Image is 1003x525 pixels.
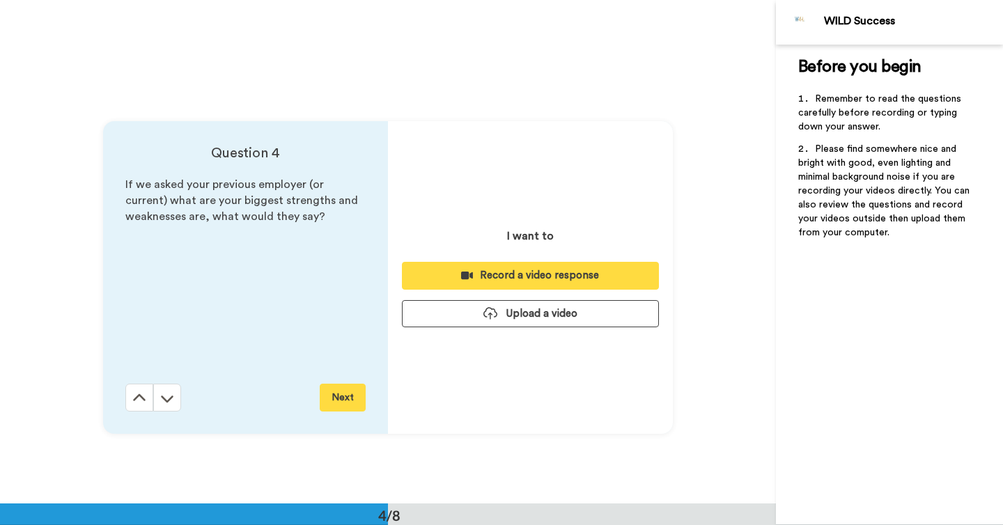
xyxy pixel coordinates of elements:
span: Before you begin [798,58,922,75]
div: Record a video response [413,268,648,283]
button: Upload a video [402,300,659,327]
button: Record a video response [402,262,659,289]
img: Profile Image [784,6,817,39]
button: Next [320,384,366,412]
div: WILD Success [824,15,1002,28]
h4: Question 4 [125,143,366,163]
span: If we asked your previous employer (or current) what are your biggest strengths and weaknesses ar... [125,179,361,222]
span: Remember to read the questions carefully before recording or typing down your answer. [798,94,964,132]
p: I want to [507,228,554,244]
div: 4/8 [356,506,423,525]
span: Please find somewhere nice and bright with good, even lighting and minimal background noise if yo... [798,144,972,237]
